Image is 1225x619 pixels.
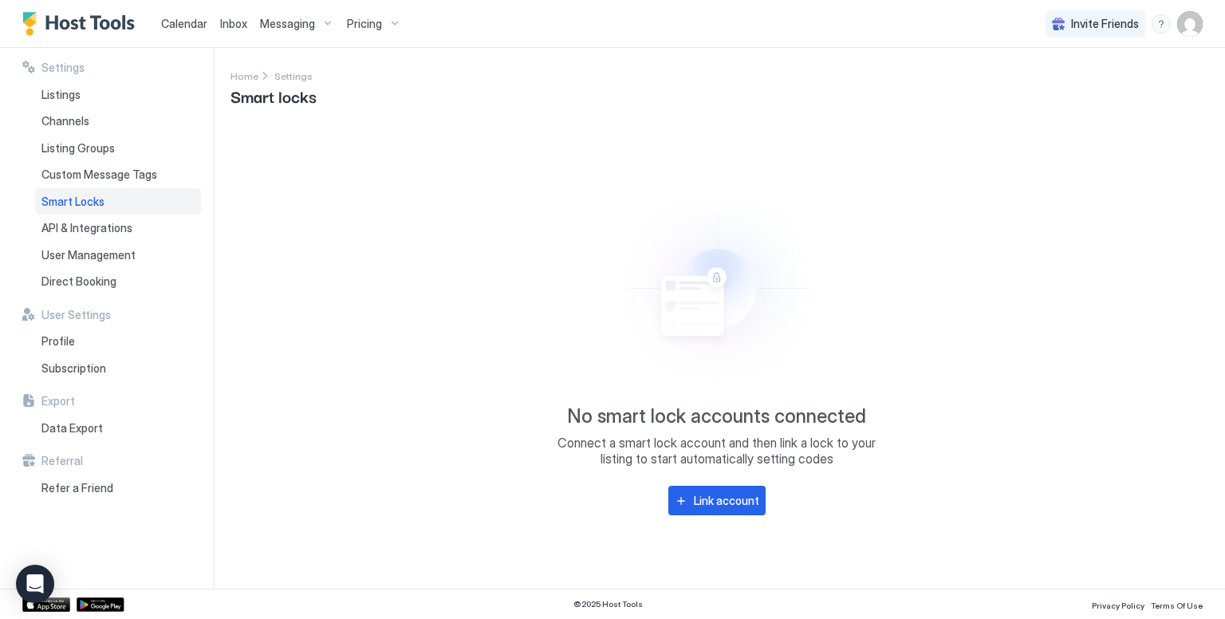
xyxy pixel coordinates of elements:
span: Listings [41,88,81,102]
span: Custom Message Tags [41,168,157,182]
span: Export [41,394,75,408]
div: Open Intercom Messenger [16,565,54,603]
a: Channels [35,108,201,135]
div: menu [1152,14,1171,34]
span: Referral [41,454,83,468]
span: Settings [41,61,85,75]
span: Channels [41,114,89,128]
a: Subscription [35,355,201,382]
span: Terms Of Use [1151,601,1203,610]
span: User Settings [41,308,111,322]
a: Custom Message Tags [35,161,201,188]
a: Home [230,67,258,84]
a: Direct Booking [35,268,201,295]
a: Terms Of Use [1151,596,1203,613]
span: Data Export [41,421,103,436]
span: Settings [274,70,313,82]
a: Profile [35,328,201,355]
div: Empty image [579,178,855,399]
div: Link account [694,492,759,509]
div: Breadcrumb [230,67,258,84]
a: Refer a Friend [35,475,201,502]
a: Data Export [35,415,201,442]
span: Home [230,70,258,82]
button: Link account [668,486,766,515]
span: Invite Friends [1071,17,1139,31]
span: Listing Groups [41,141,115,156]
span: Subscription [41,361,106,376]
a: Settings [274,67,313,84]
div: User profile [1177,11,1203,37]
a: Privacy Policy [1092,596,1144,613]
span: Smart Locks [41,195,104,209]
span: No smart lock accounts connected [567,404,866,428]
a: Calendar [161,15,207,32]
a: User Management [35,242,201,269]
span: Refer a Friend [41,481,113,495]
span: Profile [41,334,75,349]
span: User Management [41,248,136,262]
div: Breadcrumb [274,67,313,84]
span: Connect a smart lock account and then link a lock to your listing to start automatically setting ... [557,435,876,467]
a: Google Play Store [77,597,124,612]
a: Inbox [220,15,247,32]
span: © 2025 Host Tools [573,599,643,609]
a: Listing Groups [35,135,201,162]
a: Host Tools Logo [22,12,142,36]
span: API & Integrations [41,221,132,235]
span: Inbox [220,17,247,30]
span: Messaging [260,17,315,31]
span: Privacy Policy [1092,601,1144,610]
a: Smart Locks [35,188,201,215]
span: Pricing [347,17,382,31]
span: Smart locks [230,84,317,108]
a: App Store [22,597,70,612]
a: Listings [35,81,201,108]
span: Direct Booking [41,274,116,289]
span: Calendar [161,17,207,30]
a: API & Integrations [35,215,201,242]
